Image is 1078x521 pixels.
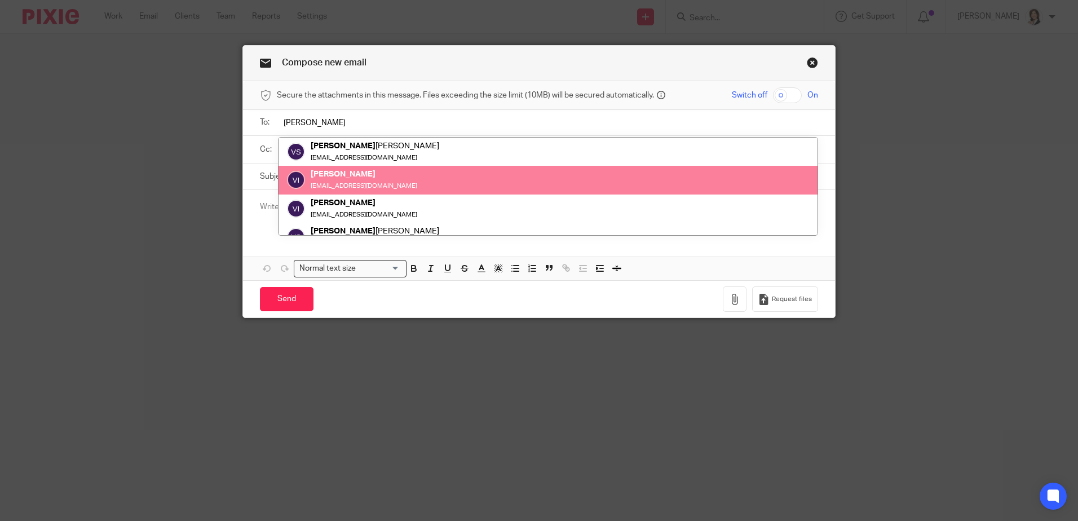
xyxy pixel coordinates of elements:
[359,263,400,275] input: Search for option
[287,143,305,161] img: svg%3E
[311,227,375,235] em: [PERSON_NAME]
[311,154,417,161] small: [EMAIL_ADDRESS][DOMAIN_NAME]
[311,198,375,207] em: [PERSON_NAME]
[297,263,358,275] span: Normal text size
[311,226,439,237] div: [PERSON_NAME]
[287,200,305,218] img: svg%3E
[311,142,375,150] em: [PERSON_NAME]
[732,90,767,101] span: Switch off
[260,171,289,182] label: Subject:
[752,286,818,312] button: Request files
[260,117,272,128] label: To:
[277,90,654,101] span: Secure the attachments in this message. Files exceeding the size limit (10MB) will be secured aut...
[807,57,818,72] a: Close this dialog window
[260,144,272,155] label: Cc:
[287,171,305,189] img: svg%3E
[294,260,407,277] div: Search for option
[287,228,305,246] img: svg%3E
[772,295,812,304] span: Request files
[282,58,366,67] span: Compose new email
[311,211,417,218] small: [EMAIL_ADDRESS][DOMAIN_NAME]
[311,170,375,179] em: [PERSON_NAME]
[311,140,439,152] div: [PERSON_NAME]
[260,287,313,311] input: Send
[807,90,818,101] span: On
[311,183,417,189] small: [EMAIL_ADDRESS][DOMAIN_NAME]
